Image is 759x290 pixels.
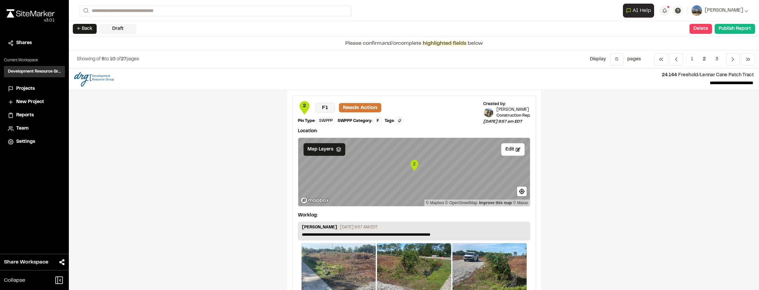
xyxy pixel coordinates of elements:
p: [DATE] 9:57 AM EDT [340,224,378,230]
span: 6 [102,57,105,61]
div: Oh geez...please don't... [7,18,55,24]
span: highlighted fields [423,41,466,46]
a: Mapbox [426,201,444,205]
p: page s [627,56,641,63]
span: 2 [298,102,311,110]
span: Map Layers [308,146,333,153]
p: Display [590,56,606,63]
h3: Development Resource Group [8,69,61,75]
button: Open AI Assistant [623,4,654,18]
button: Delete [689,24,712,34]
button: Edit [501,143,525,156]
span: Shares [16,39,32,47]
span: 1 [686,53,698,66]
span: 2 [698,53,711,66]
a: Team [8,125,61,132]
a: OpenStreetMap [445,201,477,205]
span: New Project [16,98,44,106]
p: Freehold/Lennar Cane Patch Tract [119,72,754,79]
p: Please confirm complete below [345,39,483,47]
span: Settings [16,138,35,145]
text: 2 [413,161,415,166]
a: Maxar [513,201,528,205]
span: 3 [710,53,723,66]
span: Collapse [4,276,25,284]
p: Construction Rep. [497,113,530,119]
button: Publish Report [715,24,755,34]
a: Settings [8,138,61,145]
nav: Navigation [654,53,755,66]
a: Shares [8,39,61,47]
span: 27 [121,57,126,61]
button: Find my location [517,187,527,196]
button: Search [79,5,91,16]
span: and/or [382,41,398,46]
p: Current Workspace [4,57,65,63]
button: Edit Tags [396,117,403,124]
a: Reports [8,112,61,119]
p: [PERSON_NAME] [302,224,337,232]
span: [PERSON_NAME] [705,7,743,14]
p: to of pages [77,56,139,63]
span: Showing of [77,57,102,61]
button: ← Back [73,24,97,34]
p: Needs Action [339,103,381,112]
span: Team [16,125,28,132]
a: Map feedback [479,201,512,205]
span: Share Workspace [4,258,48,266]
img: User [691,5,702,16]
div: Pin Type: [298,118,315,124]
canvas: Map [298,138,530,206]
div: Map marker [409,159,419,172]
span: 10 [110,57,116,61]
p: F1 [315,103,335,113]
div: F [374,117,382,125]
button: 5 [610,53,623,66]
a: New Project [8,98,61,106]
p: Location: [298,128,530,135]
p: [PERSON_NAME] [497,107,530,113]
span: Projects [16,85,35,92]
p: Worklog: [298,212,318,219]
div: Created by: [483,101,530,107]
div: Open AI Assistant [623,4,657,18]
img: rebrand.png [7,9,55,18]
div: Draft [99,24,136,34]
a: Mapbox logo [300,197,329,204]
a: Projects [8,85,61,92]
span: AI Help [633,7,651,15]
div: SWPPP Category: [338,118,372,124]
div: SWPPP [317,117,335,125]
p: [DATE] 9:57 am EDT [483,119,530,125]
span: 24.144 [662,73,677,77]
span: Reports [16,112,34,119]
img: file [74,72,114,87]
div: Tags: [385,118,395,124]
button: [PERSON_NAME] [691,5,748,16]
